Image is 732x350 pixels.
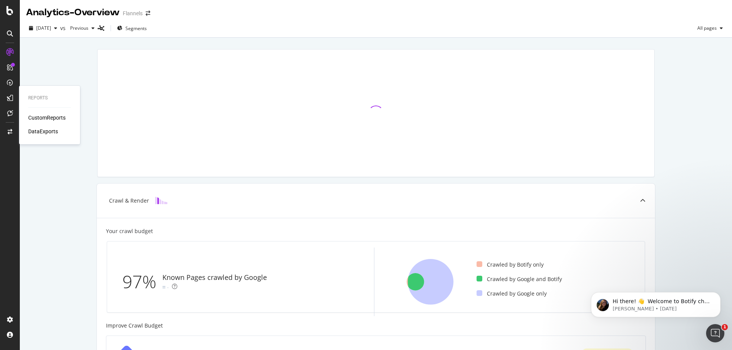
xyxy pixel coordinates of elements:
[146,11,150,16] div: arrow-right-arrow-left
[28,114,66,121] a: CustomReports
[28,128,58,135] a: DataExports
[106,322,646,329] div: Improve Crawl Budget
[579,276,732,329] iframe: Intercom notifications message
[114,22,150,34] button: Segments
[167,283,169,291] div: -
[122,269,162,294] div: 97%
[477,261,544,268] div: Crawled by Botify only
[26,22,60,34] button: [DATE]
[28,95,71,101] div: Reports
[67,22,98,34] button: Previous
[162,273,267,283] div: Known Pages crawled by Google
[26,6,120,19] div: Analytics - Overview
[60,24,67,32] span: vs
[36,25,51,31] span: 2025 Aug. 23rd
[722,324,728,330] span: 1
[106,227,153,235] div: Your crawl budget
[125,25,147,32] span: Segments
[109,197,149,205] div: Crawl & Render
[694,25,717,31] span: All pages
[706,324,724,342] iframe: Intercom live chat
[162,286,165,288] img: Equal
[123,10,143,17] div: Flannels
[155,197,167,204] img: block-icon
[477,275,562,283] div: Crawled by Google and Botify
[477,290,547,297] div: Crawled by Google only
[67,25,88,31] span: Previous
[694,22,726,34] button: All pages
